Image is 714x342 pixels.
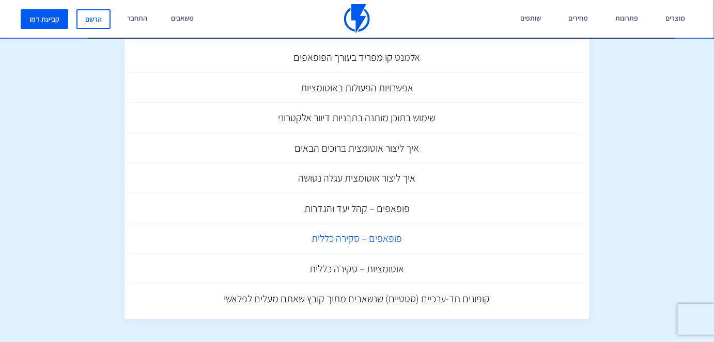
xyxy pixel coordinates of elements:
[76,9,111,29] a: הרשם
[130,254,584,284] a: אוטומציות – סקירה כללית
[130,42,584,73] a: אלמנט קו מפריד בעורך הפופאפים
[130,133,584,164] a: איך ליצור אוטומצית ברוכים הבאים
[21,9,68,29] a: קביעת דמו
[130,223,584,254] a: פופאפים – סקירה כללית
[130,103,584,133] a: שימוש בתוכן מותנה בתבניות דיוור אלקטרוני
[130,73,584,103] a: אפשרויות הפעולות באוטומציות
[130,193,584,224] a: פופאפים – קהל יעד והגדרות
[130,163,584,193] a: איך ליצור אוטומצית עגלה נטושה
[130,284,584,314] a: קופונים חד-ערכיים (סטטיים) שנשאבים מתוך קובץ שאתם מעלים לפלאשי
